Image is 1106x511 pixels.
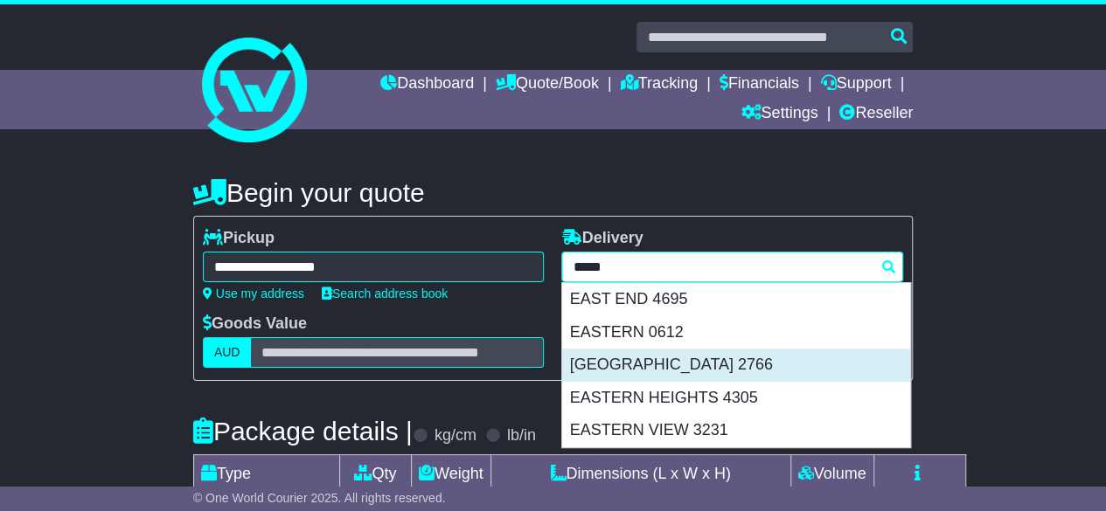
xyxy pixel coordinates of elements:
td: Dimensions (L x W x H) [490,455,790,494]
label: AUD [203,337,252,368]
a: Dashboard [380,70,474,100]
label: Pickup [203,229,275,248]
a: Settings [741,100,817,129]
label: Delivery [561,229,643,248]
div: EASTERN 0612 [562,316,910,349]
label: kg/cm [435,426,476,445]
h4: Package details | [193,417,413,445]
td: Weight [411,455,490,494]
div: [GEOGRAPHIC_DATA] 2766 [562,349,910,382]
span: © One World Courier 2025. All rights reserved. [193,491,446,505]
label: Goods Value [203,314,307,334]
typeahead: Please provide city [561,252,903,282]
a: Quote/Book [496,70,599,100]
a: Reseller [839,100,913,129]
td: Volume [790,455,873,494]
td: Qty [339,455,411,494]
a: Use my address [203,287,304,300]
label: lb/in [507,426,536,445]
a: Tracking [621,70,698,100]
a: Financials [720,70,799,100]
div: EASTERN HEIGHTS 4305 [562,382,910,415]
div: EASTERN VIEW 3231 [562,414,910,447]
div: EAST END 4695 [562,283,910,316]
a: Support [820,70,891,100]
h4: Begin your quote [193,178,913,207]
a: Search address book [322,287,448,300]
td: Type [193,455,339,494]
